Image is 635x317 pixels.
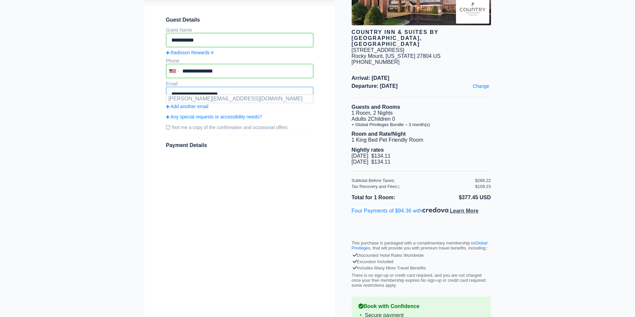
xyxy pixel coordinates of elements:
[471,82,491,90] a: Change
[352,47,404,53] div: [STREET_ADDRESS]
[358,303,484,309] b: Book with Confidence
[352,104,400,110] b: Guests and Rooms
[352,278,487,288] span: No sign-up or credit card required; some restrictions apply.
[450,208,479,214] span: Learn More
[352,122,491,127] li: + Global Privileges Bundle – 3 month(s)
[433,53,440,59] span: US
[352,240,491,250] p: This purchase is packaged with a complimentary membership to , that will provide you with premium...
[352,220,491,227] iframe: PayPal Message 1
[166,104,313,109] a: Add another email
[352,59,491,65] div: [PHONE_NUMBER]
[352,273,491,288] p: There is no sign-up or credit card required, and you are not charged once your free membership ex...
[166,50,313,55] a: Radisson Rewards #
[352,131,406,137] b: Room and Rate/Night
[352,110,491,116] li: 1 Room, 2 Nights
[166,122,313,133] label: Text me a copy of the confirmation and occasional offers
[352,147,384,153] b: Nightly rates
[352,184,475,189] div: Tax Recovery and Fees:
[167,65,181,78] div: United States: +1
[166,95,313,103] div: [PERSON_NAME][EMAIL_ADDRESS][DOMAIN_NAME]
[352,178,475,183] div: Subtotal Before Taxes:
[166,27,192,33] label: Guest Name
[353,252,489,258] div: Discounted Hotel Rates Worldwide
[352,83,491,89] span: Departure: [DATE]
[352,75,491,81] span: Arrival: [DATE]
[353,258,489,265] div: Excursion Included
[352,116,491,122] li: Adults 2
[166,114,313,119] a: Any special requests or accessibility needs?
[475,184,491,189] div: $109.23
[352,208,479,214] span: Four Payments of $94.36 with .
[353,265,489,271] div: Includes Many More Travel Benefits
[166,58,179,64] label: Phone
[475,178,491,183] div: $268.22
[166,142,207,148] span: Payment Details
[371,116,395,122] span: Children 0
[352,137,491,143] li: 1 King Bed Pet Friendly Room
[166,17,313,23] span: Guest Details
[352,53,384,59] span: Rocky Mount,
[352,240,488,250] a: Global Privileges
[352,29,491,47] div: Country Inn & Suites by [GEOGRAPHIC_DATA], [GEOGRAPHIC_DATA]
[166,81,178,86] label: Email
[165,151,315,313] iframe: Secure payment input frame
[352,208,479,214] a: Four Payments of $94.36 with.Learn More
[386,53,415,59] span: [US_STATE]
[352,153,391,159] span: [DATE] $134.11
[352,159,391,165] span: [DATE] $134.11
[352,193,421,202] li: Total for 1 Room:
[421,193,491,202] li: $377.45 USD
[417,53,432,59] span: 27804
